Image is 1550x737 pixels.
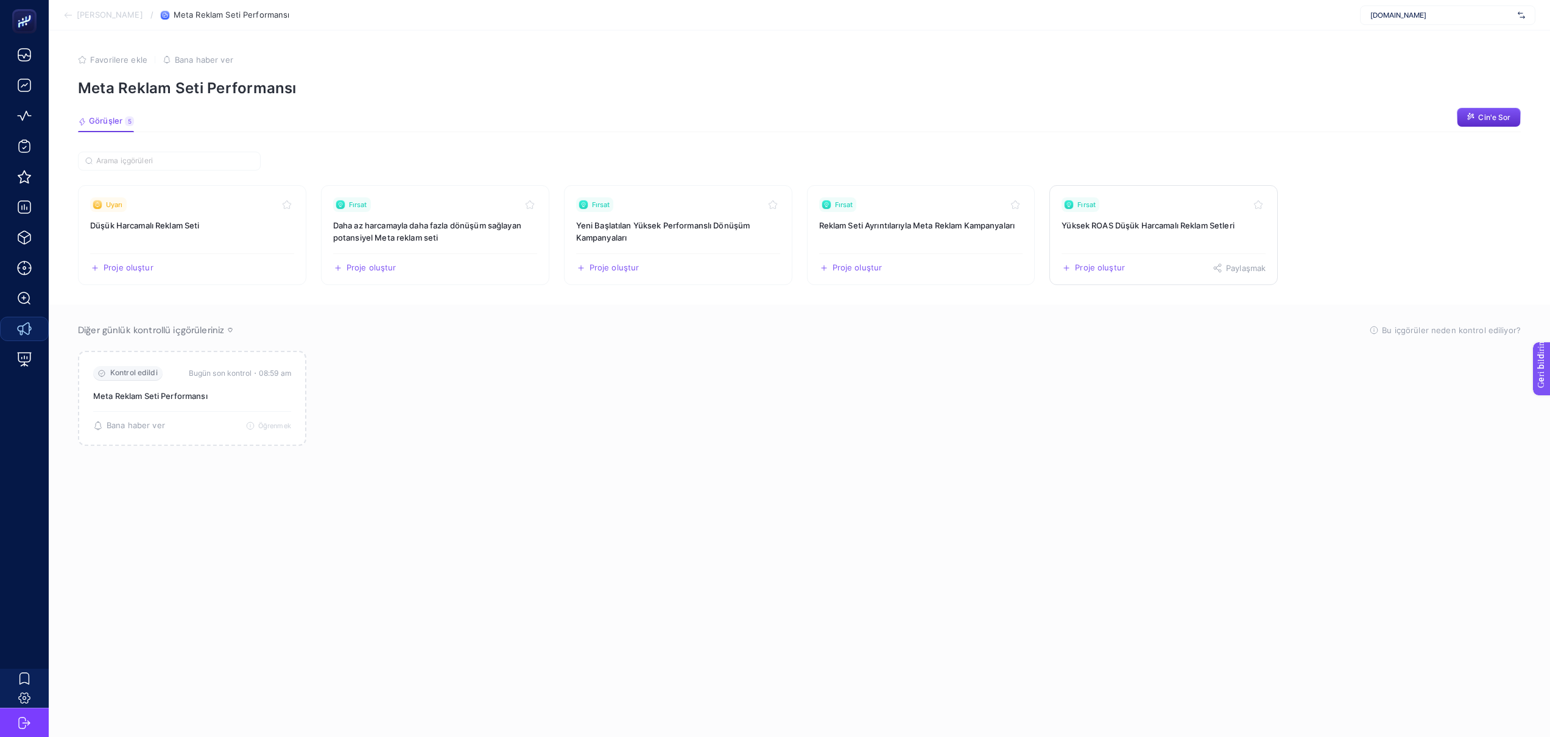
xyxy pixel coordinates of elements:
[1062,263,1125,273] button: Bu içgörüye dayalı yeni bir proje oluşturun
[150,10,153,19] font: /
[1457,108,1521,127] button: Cin'e Sor
[321,185,549,285] a: Başlıklı içgörüyü görüntüleyin
[78,55,147,65] button: Favorilere ekle
[819,219,1023,231] h3: İçgörü başlığı
[174,10,290,19] font: Meta Reklam Seti Performansı
[1062,219,1266,231] h3: İçgörü başlığı
[258,421,291,430] font: Öğrenmek
[78,351,1521,446] section: Pasif İçgörü Paketleri
[280,197,294,212] button: Favorileri değiştir
[78,324,224,336] font: Diğer günlük kontrollü içgörüleriniz
[189,368,291,378] font: Bugün son kontrol・08:59 am
[78,185,1521,285] section: İçgörü Paketleri
[90,220,200,230] font: Düşük Harcamalı Reklam Seti
[1049,185,1278,285] a: Başlıklı içgörüyü görüntüleyin
[347,263,396,272] font: Proje oluştur
[175,55,233,65] font: Bana haber ver
[333,219,537,244] h3: İçgörü başlığı
[590,263,639,272] font: Proje oluştur
[1478,113,1510,122] font: Cin'e Sor
[576,219,780,244] h3: İçgörü başlığı
[523,197,537,212] button: Favorileri değiştir
[90,55,147,65] font: Favorilere ekle
[1518,9,1525,21] img: svg%3e
[1382,325,1521,335] font: Bu içgörüler neden kontrol ediliyor?
[576,263,639,273] button: Bu içgörüye dayalı yeni bir proje oluşturun
[104,263,153,272] font: Proje oluştur
[106,200,123,209] font: Uyarı
[835,200,853,209] font: Fırsat
[77,10,143,19] font: [PERSON_NAME]
[90,263,153,273] button: Bu içgörüye dayalı yeni bir proje oluşturun
[246,421,291,430] button: Öğrenmek
[576,220,750,242] font: Yeni Başlatılan Yüksek Performanslı Dönüşüm Kampanyaları
[93,421,165,431] button: Bana haber ver
[564,185,792,285] a: Başlıklı içgörüyü görüntüleyin
[1075,263,1125,272] font: Proje oluştur
[1370,10,1426,19] font: [DOMAIN_NAME]
[333,220,521,242] font: Daha az harcamayla daha fazla dönüşüm sağlayan potansiyel Meta reklam seti
[349,200,367,209] font: Fırsat
[807,185,1035,285] a: Başlıklı içgörüyü görüntüleyin
[93,391,208,401] font: Meta Reklam Seti Performansı
[1077,200,1096,209] font: Fırsat
[1062,220,1234,230] font: Yüksek ROAS Düşük Harcamalı Reklam Setleri
[766,197,780,212] button: Favorileri değiştir
[1213,263,1266,273] button: Bu içgörüyü paylaşın
[7,3,56,13] font: Geri bildirim
[1008,197,1023,212] button: Favorileri değiştir
[78,185,306,285] a: Başlıklı içgörüyü görüntüleyin
[128,118,132,125] font: 5
[107,420,165,430] font: Bana haber ver
[819,220,1015,230] font: Reklam Seti Ayrıntılarıyla Meta Reklam Kampanyaları
[90,219,294,231] h3: İçgörü başlığı
[333,263,396,273] button: Bu içgörüye dayalı yeni bir proje oluşturun
[96,157,253,166] input: Aramak
[833,263,882,272] font: Proje oluştur
[592,200,610,209] font: Fırsat
[1226,263,1266,273] font: Paylaşmak
[819,263,882,273] button: Bu içgörüye dayalı yeni bir proje oluşturun
[163,55,233,65] button: Bana haber ver
[89,116,122,125] font: Görüşler
[78,79,297,97] font: Meta Reklam Seti Performansı
[110,368,158,377] font: Kontrol edildi
[1251,197,1266,212] button: Favorileri değiştir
